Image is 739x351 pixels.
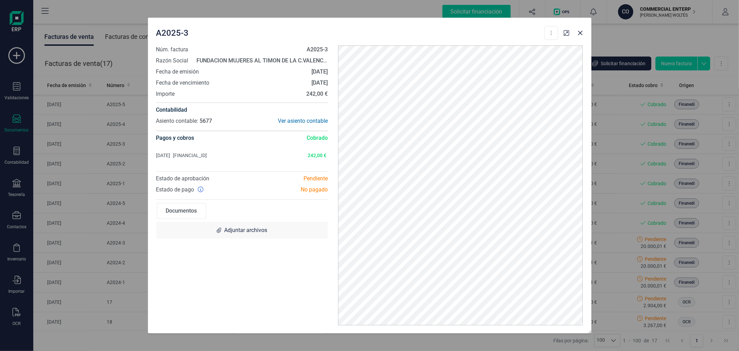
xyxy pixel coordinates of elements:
[173,152,207,159] span: [FINANCIAL_ID]
[292,152,326,159] span: 242,00 €
[158,204,205,218] div: Documentos
[307,46,328,53] strong: A2025-3
[156,175,210,182] span: Estado de aprobación
[311,79,328,86] strong: [DATE]
[156,131,194,145] h4: Pagos y cobros
[242,186,333,194] div: No pagado
[156,68,199,76] span: Fecha de emisión
[156,90,175,98] span: Importe
[156,45,188,54] span: Núm. factura
[156,57,188,65] span: Razón Social
[156,186,194,194] span: Estado de pago
[575,27,586,38] button: Close
[156,152,170,159] span: [DATE]
[156,79,210,87] span: Fecha de vencimiento
[156,106,328,114] h4: Contabilidad
[242,117,328,125] div: Ver asiento contable
[200,118,212,124] span: 5677
[242,174,333,183] div: Pendiente
[156,27,189,38] span: A2025-3
[156,222,328,239] div: Adjuntar archivos
[306,91,328,97] strong: 242,00 €
[197,57,337,64] strong: FUNDACION MUJERES AL TIMON DE LA C.VALENCIANA
[307,134,328,142] span: Cobrado
[156,118,199,124] span: Asiento contable:
[224,226,267,234] span: Adjuntar archivos
[311,68,328,75] strong: [DATE]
